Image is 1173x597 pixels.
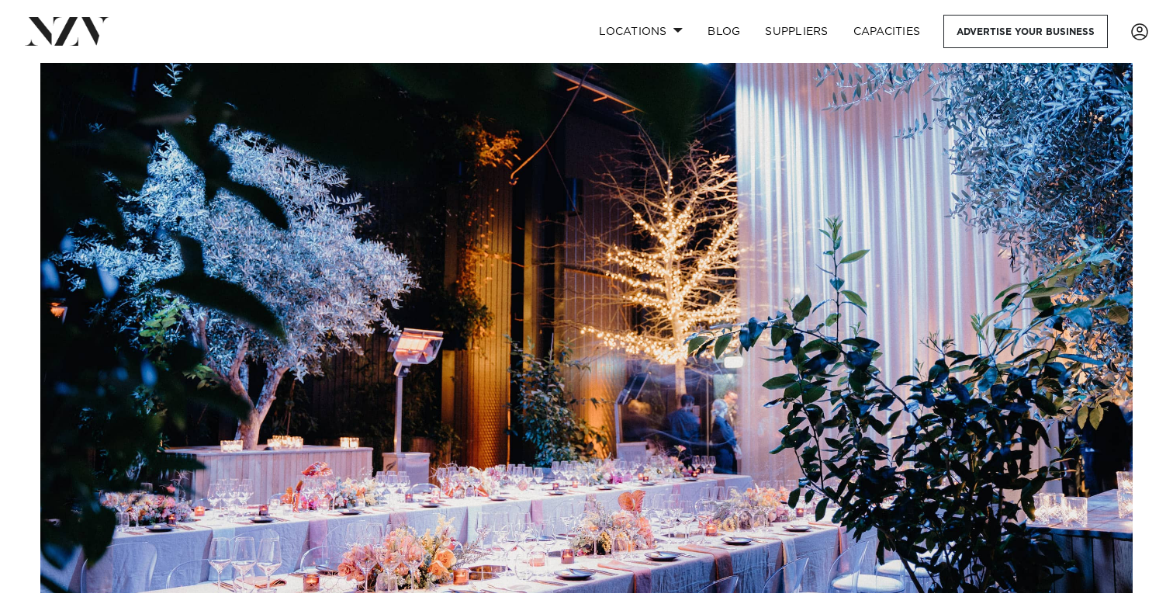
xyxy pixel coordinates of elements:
[25,17,109,45] img: nzv-logo.png
[695,15,753,48] a: BLOG
[841,15,933,48] a: Capacities
[753,15,840,48] a: SUPPLIERS
[40,63,1133,593] img: New Zealand Wedding Venues
[943,15,1108,48] a: Advertise your business
[586,15,695,48] a: Locations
